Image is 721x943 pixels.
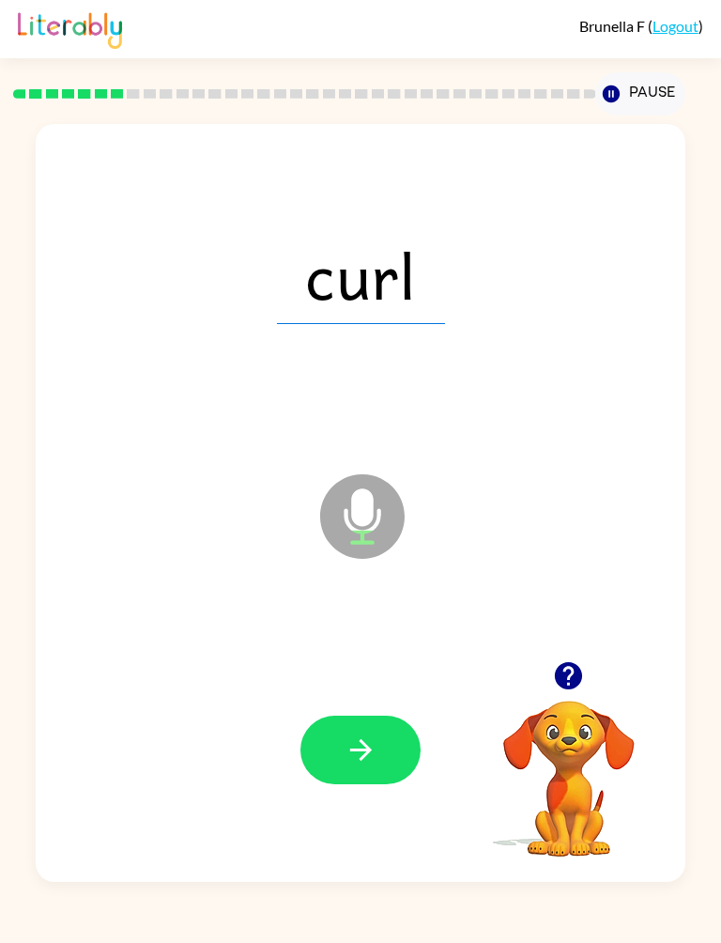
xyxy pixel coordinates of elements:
[579,17,648,35] span: Brunella F
[475,672,663,859] video: Your browser must support playing .mp4 files to use Literably. Please try using another browser.
[595,72,684,116] button: Pause
[652,17,698,35] a: Logout
[579,17,703,35] div: ( )
[277,226,445,324] span: curl
[18,8,122,49] img: Literably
